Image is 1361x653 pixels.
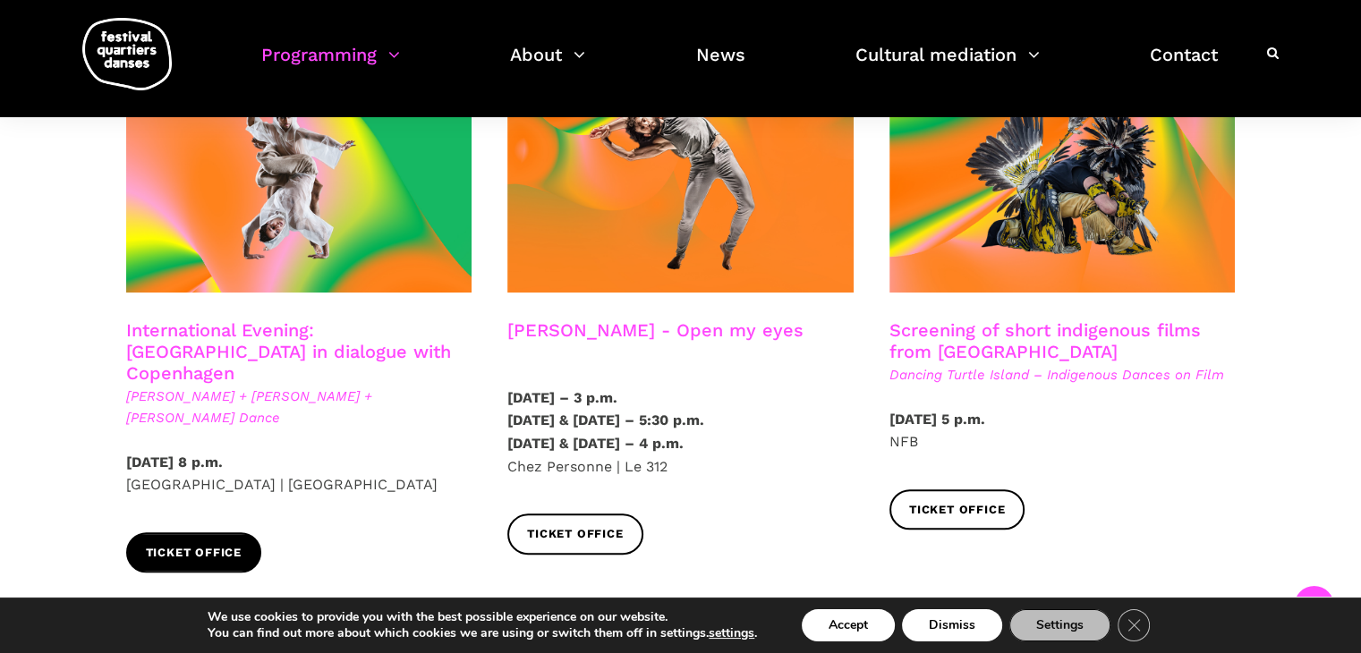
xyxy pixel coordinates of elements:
[889,367,1224,383] font: Dancing Turtle Island – Indigenous Dances on Film
[696,39,745,92] a: News
[208,624,709,641] font: You can find out more about which cookies we are using or switch them off in settings.
[829,616,868,633] font: Accept
[261,44,377,65] font: Programming
[527,527,623,540] font: Ticket office
[507,319,804,341] font: [PERSON_NAME] - Open my eyes
[146,546,242,559] font: Ticket office
[126,532,261,572] a: Ticket office
[507,389,617,406] font: [DATE] – 3 p.m.
[126,454,223,471] font: [DATE] 8 p.m.
[889,489,1025,530] a: Ticket office
[929,616,975,633] font: Dismiss
[696,44,745,65] font: News
[126,319,451,384] a: International Evening: [GEOGRAPHIC_DATA] in dialogue with Copenhagen
[507,435,684,452] font: [DATE] & [DATE] – 4 p.m.
[507,513,642,554] a: Ticket office
[208,608,668,625] font: We use cookies to provide you with the best possible experience on our website.
[1150,44,1218,65] font: Contact
[909,503,1005,516] font: Ticket office
[126,388,372,426] font: [PERSON_NAME] + [PERSON_NAME] + [PERSON_NAME] Dance
[82,18,172,90] img: logo-fqd-med
[1118,609,1150,641] button: Close GDPR Cookie Banner
[855,39,1040,92] a: Cultural mediation
[889,319,1201,362] font: Screening of short indigenous films from [GEOGRAPHIC_DATA]
[1009,609,1110,641] button: Settings
[507,458,668,475] font: Chez Personne | Le 312
[709,625,754,641] button: settings
[507,411,704,428] font: [DATE] & [DATE] – 5:30 p.m.
[510,44,562,65] font: About
[1036,616,1084,633] font: Settings
[510,39,585,92] a: About
[855,44,1016,65] font: Cultural mediation
[1150,39,1218,92] a: Contact
[802,609,895,641] button: Accept
[902,609,1002,641] button: Dismiss
[889,411,985,428] font: [DATE] 5 p.m.
[889,433,918,450] font: NFB
[754,624,757,641] font: .
[261,39,400,92] a: Programming
[126,476,438,493] font: [GEOGRAPHIC_DATA] | [GEOGRAPHIC_DATA]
